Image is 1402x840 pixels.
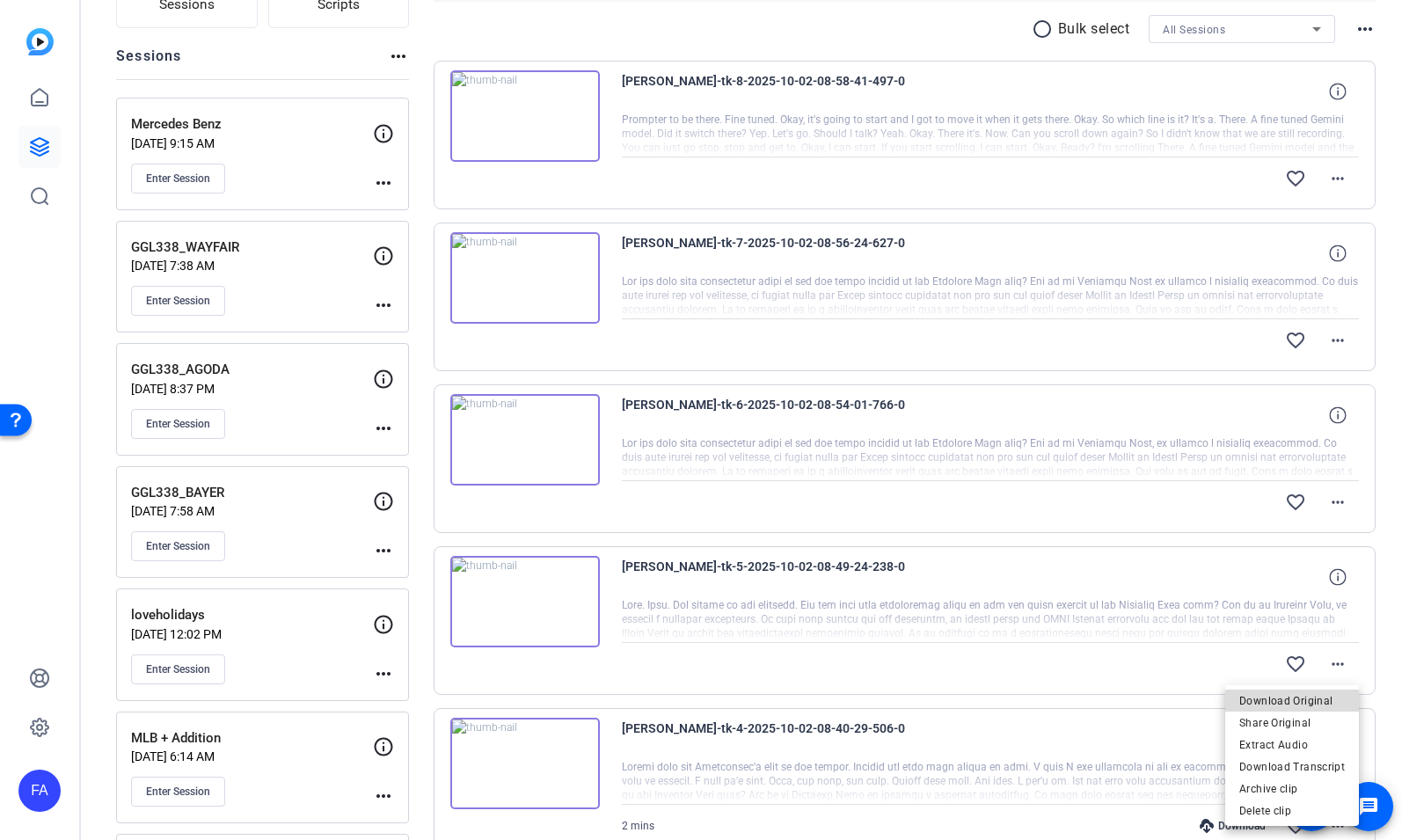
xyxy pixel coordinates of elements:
[1239,800,1345,822] span: Delete clip
[1239,712,1345,734] span: Share Original
[1239,734,1345,756] span: Extract Audio
[1239,756,1345,778] span: Download Transcript
[1239,778,1345,800] span: Archive clip
[1239,690,1345,712] span: Download Original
